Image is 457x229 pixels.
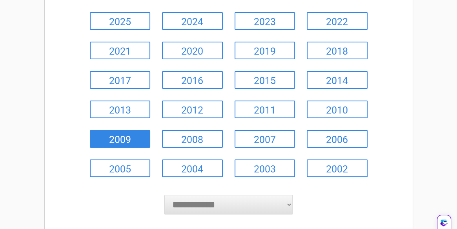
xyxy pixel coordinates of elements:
[307,42,368,59] a: 2018
[235,71,295,89] a: 2015
[235,101,295,118] a: 2011
[90,12,151,30] a: 2025
[90,42,151,59] a: 2021
[162,42,223,59] a: 2020
[307,159,368,177] a: 2002
[162,159,223,177] a: 2004
[307,101,368,118] a: 2010
[162,71,223,89] a: 2016
[162,130,223,148] a: 2008
[307,71,368,89] a: 2014
[90,71,151,89] a: 2017
[307,130,368,148] a: 2006
[307,12,368,30] a: 2022
[90,130,151,148] a: 2009
[90,101,151,118] a: 2013
[162,12,223,30] a: 2024
[90,159,151,177] a: 2005
[235,12,295,30] a: 2023
[235,42,295,59] a: 2019
[235,159,295,177] a: 2003
[235,130,295,148] a: 2007
[162,101,223,118] a: 2012
[439,217,450,228] img: wiRPAZEX6Qd5GkipxmnKhIy308phxjiv+EHaKbQ5Ce+h88AAAAASUVORK5CYII=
